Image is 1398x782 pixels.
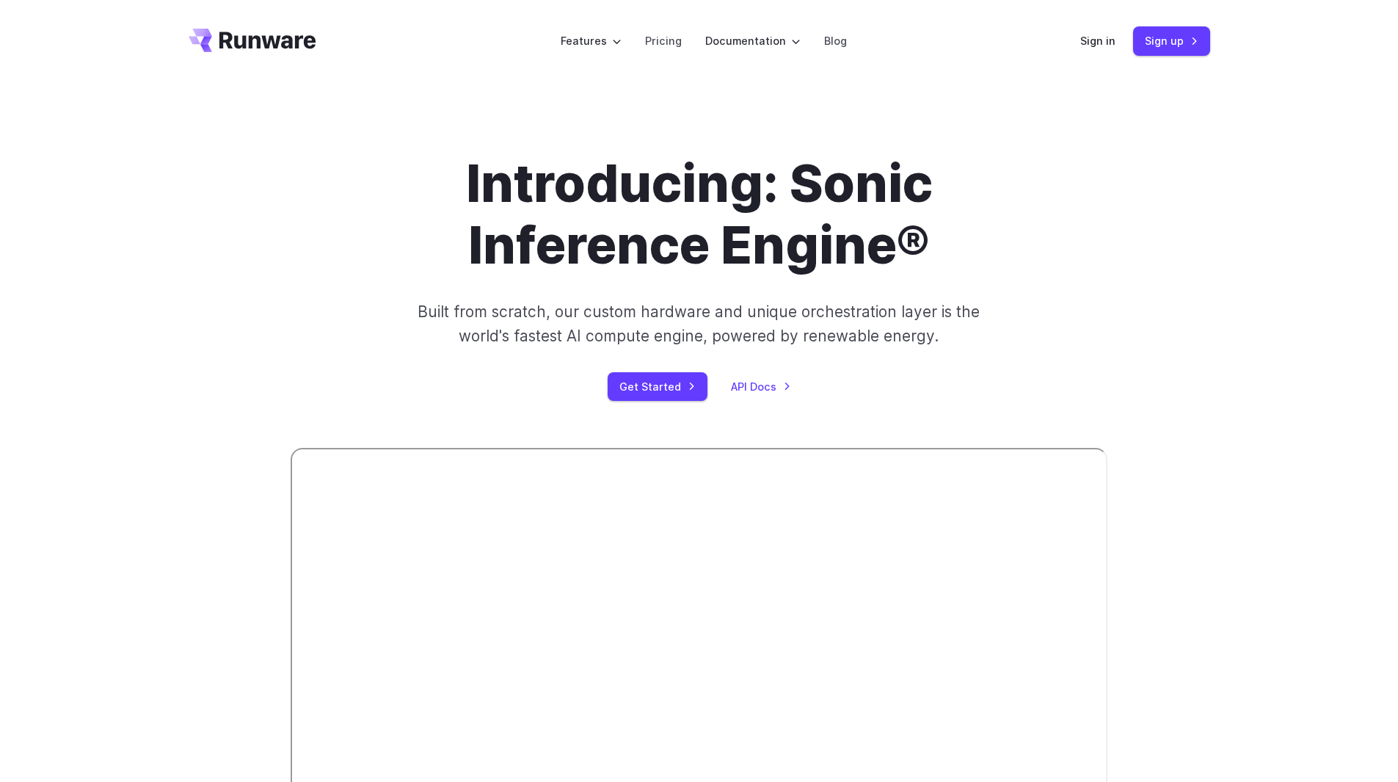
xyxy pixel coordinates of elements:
a: API Docs [731,378,791,395]
label: Documentation [705,32,801,49]
a: Get Started [608,372,707,401]
p: Built from scratch, our custom hardware and unique orchestration layer is the world's fastest AI ... [413,300,986,349]
a: Pricing [645,32,682,49]
a: Sign up [1133,26,1210,55]
label: Features [561,32,622,49]
h1: Introducing: Sonic Inference Engine® [291,153,1108,276]
a: Sign in [1080,32,1115,49]
a: Go to / [189,29,316,52]
a: Blog [824,32,847,49]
